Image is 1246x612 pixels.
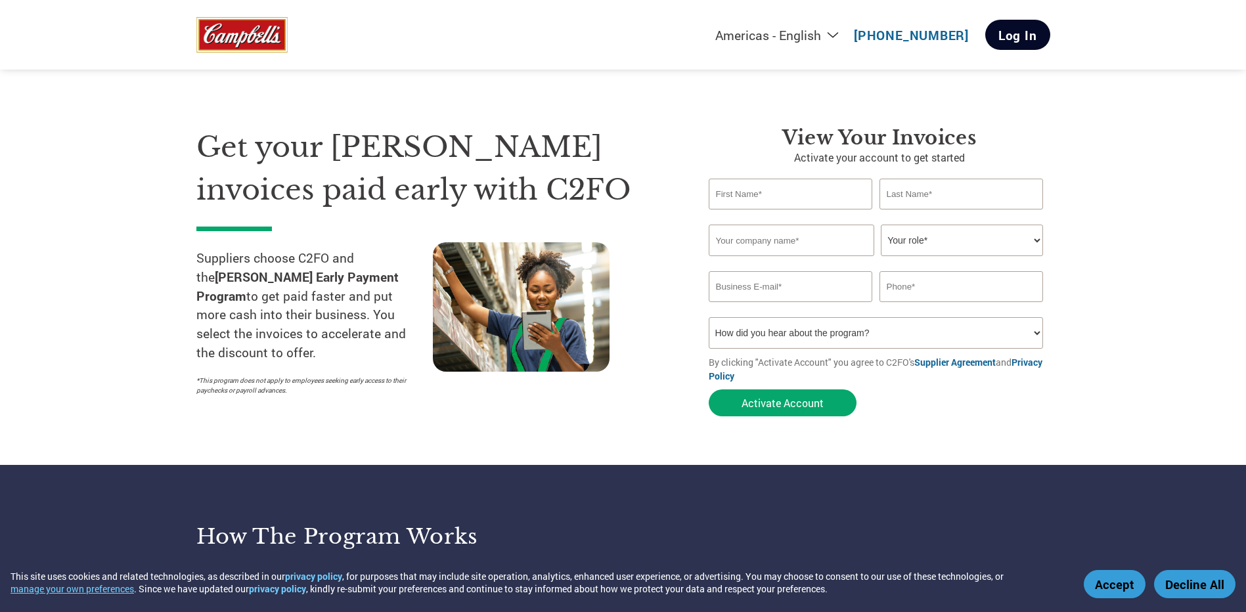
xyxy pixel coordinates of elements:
[196,376,420,395] p: *This program does not apply to employees seeking early access to their paychecks or payroll adva...
[709,179,873,209] input: First Name*
[709,225,874,256] input: Your company name*
[879,303,1044,312] div: Inavlid Phone Number
[709,257,1044,266] div: Invalid company name or company name is too long
[879,179,1044,209] input: Last Name*
[285,570,342,582] a: privacy policy
[196,269,399,304] strong: [PERSON_NAME] Early Payment Program
[709,126,1050,150] h3: View Your Invoices
[1154,570,1235,598] button: Decline All
[709,355,1050,383] p: By clicking "Activate Account" you agree to C2FO's and
[709,356,1042,382] a: Privacy Policy
[249,582,306,595] a: privacy policy
[11,570,1065,595] div: This site uses cookies and related technologies, as described in our , for purposes that may incl...
[854,27,969,43] a: [PHONE_NUMBER]
[196,17,288,53] img: Campbell’s
[879,271,1044,302] input: Phone*
[196,126,669,211] h1: Get your [PERSON_NAME] invoices paid early with C2FO
[881,225,1043,256] select: Title/Role
[1084,570,1146,598] button: Accept
[709,150,1050,165] p: Activate your account to get started
[709,303,873,312] div: Inavlid Email Address
[433,242,610,372] img: supply chain worker
[985,20,1050,50] a: Log In
[11,582,134,595] button: manage your own preferences
[709,271,873,302] input: Invalid Email format
[196,249,433,362] p: Suppliers choose C2FO and the to get paid faster and put more cash into their business. You selec...
[196,523,607,550] h3: How the program works
[879,211,1044,219] div: Invalid last name or last name is too long
[914,356,996,368] a: Supplier Agreement
[709,211,873,219] div: Invalid first name or first name is too long
[709,389,857,416] button: Activate Account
